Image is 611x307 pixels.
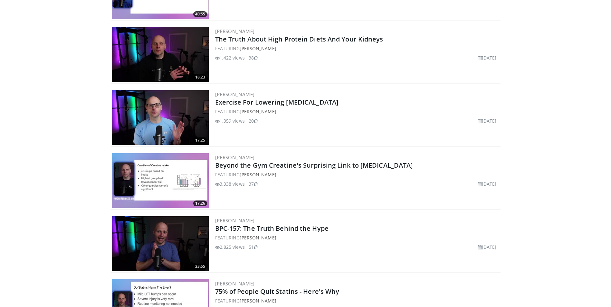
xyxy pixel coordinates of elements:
li: [DATE] [478,117,497,124]
img: 7ecd0d03-7ffe-456f-81c9-216b18ae8cf5.300x170_q85_crop-smart_upscale.jpg [112,90,209,145]
li: 51 [249,244,258,250]
img: 1925f776-304e-49c0-80e9-2bbc65652f3b.300x170_q85_crop-smart_upscale.jpg [112,27,209,82]
a: [PERSON_NAME] [240,172,276,178]
div: FEATURING [215,45,499,52]
a: [PERSON_NAME] [215,91,255,98]
a: [PERSON_NAME] [240,45,276,51]
a: 23:55 [112,216,209,271]
a: Exercise For Lowering [MEDICAL_DATA] [215,98,339,107]
li: 38 [249,54,258,61]
a: [PERSON_NAME] [240,235,276,241]
a: 75% of People Quit Statins - Here's Why [215,287,339,296]
a: 18:23 [112,27,209,82]
span: 17:26 [193,200,207,206]
li: [DATE] [478,54,497,61]
a: [PERSON_NAME] [240,108,276,115]
a: 17:26 [112,153,209,208]
a: [PERSON_NAME] [240,298,276,304]
li: 2,825 views [215,244,245,250]
a: 17:25 [112,90,209,145]
a: Beyond the Gym Creatine's Surprising Link to [MEDICAL_DATA] [215,161,413,170]
li: [DATE] [478,244,497,250]
li: [DATE] [478,181,497,187]
li: 37 [249,181,258,187]
div: FEATURING [215,108,499,115]
a: [PERSON_NAME] [215,28,255,34]
li: 3,338 views [215,181,245,187]
span: 17:25 [193,137,207,143]
div: FEATURING [215,297,499,304]
a: [PERSON_NAME] [215,217,255,224]
img: f8ff11ac-f96b-4391-97e2-6aa14cc6f71f.300x170_q85_crop-smart_upscale.jpg [112,153,209,208]
div: FEATURING [215,171,499,178]
a: [PERSON_NAME] [215,280,255,287]
a: The Truth About High Protein Diets And Your Kidneys [215,35,383,43]
li: 1,422 views [215,54,245,61]
span: 18:23 [193,74,207,80]
li: 1,359 views [215,117,245,124]
div: FEATURING [215,234,499,241]
span: 40:55 [193,11,207,17]
a: [PERSON_NAME] [215,154,255,161]
li: 20 [249,117,258,124]
span: 23:55 [193,264,207,269]
img: b04628d0-975e-4c40-9685-3227a78af806.300x170_q85_crop-smart_upscale.jpg [112,216,209,271]
a: BPC-157: The Truth Behind the Hype [215,224,329,233]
